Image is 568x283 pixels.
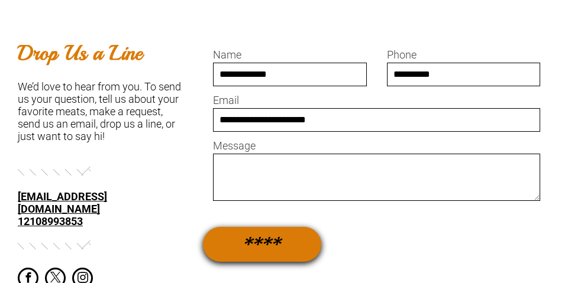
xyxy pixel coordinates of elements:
a: [EMAIL_ADDRESS][DOMAIN_NAME] [18,190,107,215]
font: We’d love to hear from you. To send us your question, tell us about your favorite meats, make a r... [18,80,181,142]
b: Drop Us a Line [18,40,143,66]
a: 12108993853 [18,215,83,227]
label: Email [213,94,540,106]
label: Name [213,48,367,61]
label: Phone [387,48,541,61]
label: Message [213,139,540,152]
